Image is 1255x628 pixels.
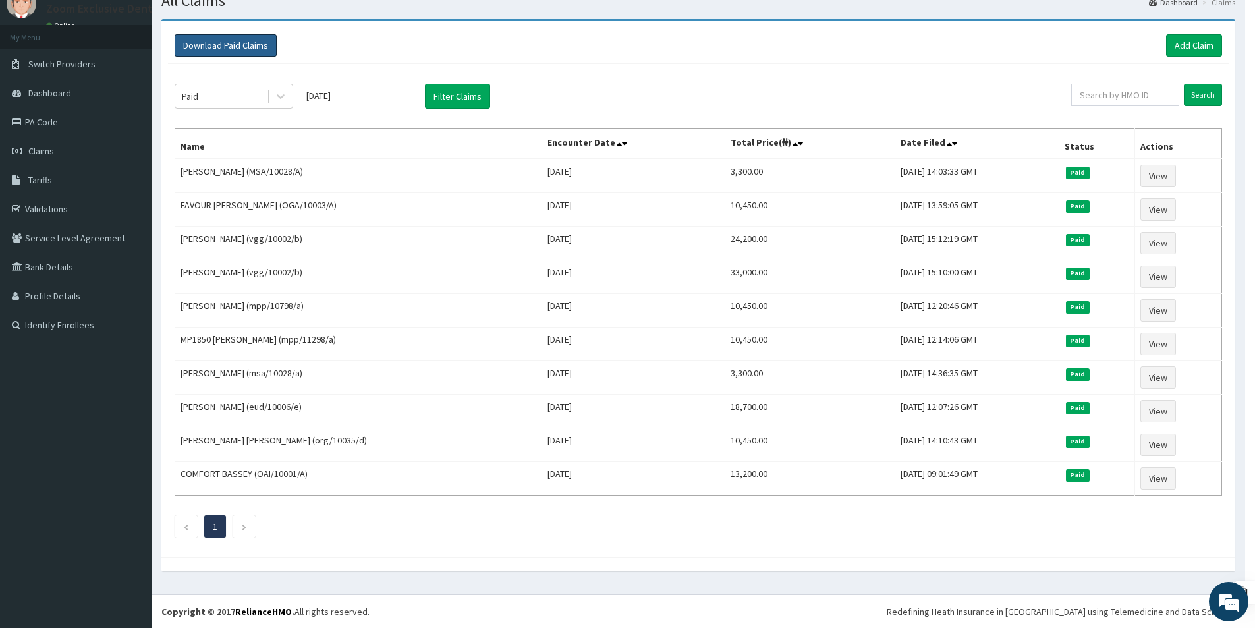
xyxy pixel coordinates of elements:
[46,3,250,14] p: Zoom Exclusive Dental Services Limited
[1066,335,1090,347] span: Paid
[175,260,542,294] td: [PERSON_NAME] (vgg/10002/b)
[895,361,1059,395] td: [DATE] 14:36:35 GMT
[300,84,418,107] input: Select Month and Year
[175,328,542,361] td: MP1850 [PERSON_NAME] (mpp/11298/a)
[1140,366,1176,389] a: View
[1140,434,1176,456] a: View
[895,428,1059,462] td: [DATE] 14:10:43 GMT
[76,166,182,299] span: We're online!
[1140,333,1176,355] a: View
[175,159,542,193] td: [PERSON_NAME] (MSA/10028/A)
[24,66,53,99] img: d_794563401_company_1708531726252_794563401
[895,227,1059,260] td: [DATE] 15:12:19 GMT
[1071,84,1179,106] input: Search by HMO ID
[175,428,542,462] td: [PERSON_NAME] [PERSON_NAME] (org/10035/d)
[1140,299,1176,322] a: View
[1066,301,1090,313] span: Paid
[895,159,1059,193] td: [DATE] 14:03:33 GMT
[28,145,54,157] span: Claims
[1059,129,1135,159] th: Status
[542,129,725,159] th: Encounter Date
[28,58,96,70] span: Switch Providers
[895,328,1059,361] td: [DATE] 12:14:06 GMT
[175,462,542,496] td: COMFORT BASSEY (OAI/10001/A)
[542,159,725,193] td: [DATE]
[1140,165,1176,187] a: View
[725,193,895,227] td: 10,450.00
[725,159,895,193] td: 3,300.00
[887,605,1235,618] div: Redefining Heath Insurance in [GEOGRAPHIC_DATA] using Telemedicine and Data Science!
[28,87,71,99] span: Dashboard
[725,294,895,328] td: 10,450.00
[1066,368,1090,380] span: Paid
[161,606,294,617] strong: Copyright © 2017 .
[542,227,725,260] td: [DATE]
[213,521,217,532] a: Page 1 is your current page
[542,294,725,328] td: [DATE]
[542,328,725,361] td: [DATE]
[725,428,895,462] td: 10,450.00
[175,361,542,395] td: [PERSON_NAME] (msa/10028/a)
[1066,469,1090,481] span: Paid
[542,428,725,462] td: [DATE]
[725,462,895,496] td: 13,200.00
[895,294,1059,328] td: [DATE] 12:20:46 GMT
[175,129,542,159] th: Name
[1066,234,1090,246] span: Paid
[1140,198,1176,221] a: View
[1135,129,1222,159] th: Actions
[725,129,895,159] th: Total Price(₦)
[725,328,895,361] td: 10,450.00
[69,74,221,91] div: Chat with us now
[216,7,248,38] div: Minimize live chat window
[46,21,78,30] a: Online
[542,462,725,496] td: [DATE]
[7,360,251,406] textarea: Type your message and hit 'Enter'
[1066,436,1090,447] span: Paid
[542,260,725,294] td: [DATE]
[895,260,1059,294] td: [DATE] 15:10:00 GMT
[28,174,52,186] span: Tariffs
[182,90,198,103] div: Paid
[895,395,1059,428] td: [DATE] 12:07:26 GMT
[725,227,895,260] td: 24,200.00
[175,294,542,328] td: [PERSON_NAME] (mpp/10798/a)
[1140,467,1176,490] a: View
[895,129,1059,159] th: Date Filed
[542,193,725,227] td: [DATE]
[542,361,725,395] td: [DATE]
[1140,266,1176,288] a: View
[1066,268,1090,279] span: Paid
[895,462,1059,496] td: [DATE] 09:01:49 GMT
[152,594,1245,628] footer: All rights reserved.
[725,395,895,428] td: 18,700.00
[175,193,542,227] td: FAVOUR [PERSON_NAME] (OGA/10003/A)
[241,521,247,532] a: Next page
[1184,84,1222,106] input: Search
[1066,200,1090,212] span: Paid
[725,361,895,395] td: 3,300.00
[175,34,277,57] button: Download Paid Claims
[1140,232,1176,254] a: View
[183,521,189,532] a: Previous page
[235,606,292,617] a: RelianceHMO
[895,193,1059,227] td: [DATE] 13:59:05 GMT
[725,260,895,294] td: 33,000.00
[1166,34,1222,57] a: Add Claim
[175,227,542,260] td: [PERSON_NAME] (vgg/10002/b)
[1066,167,1090,179] span: Paid
[542,395,725,428] td: [DATE]
[1066,402,1090,414] span: Paid
[425,84,490,109] button: Filter Claims
[175,395,542,428] td: [PERSON_NAME] (eud/10006/e)
[1140,400,1176,422] a: View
